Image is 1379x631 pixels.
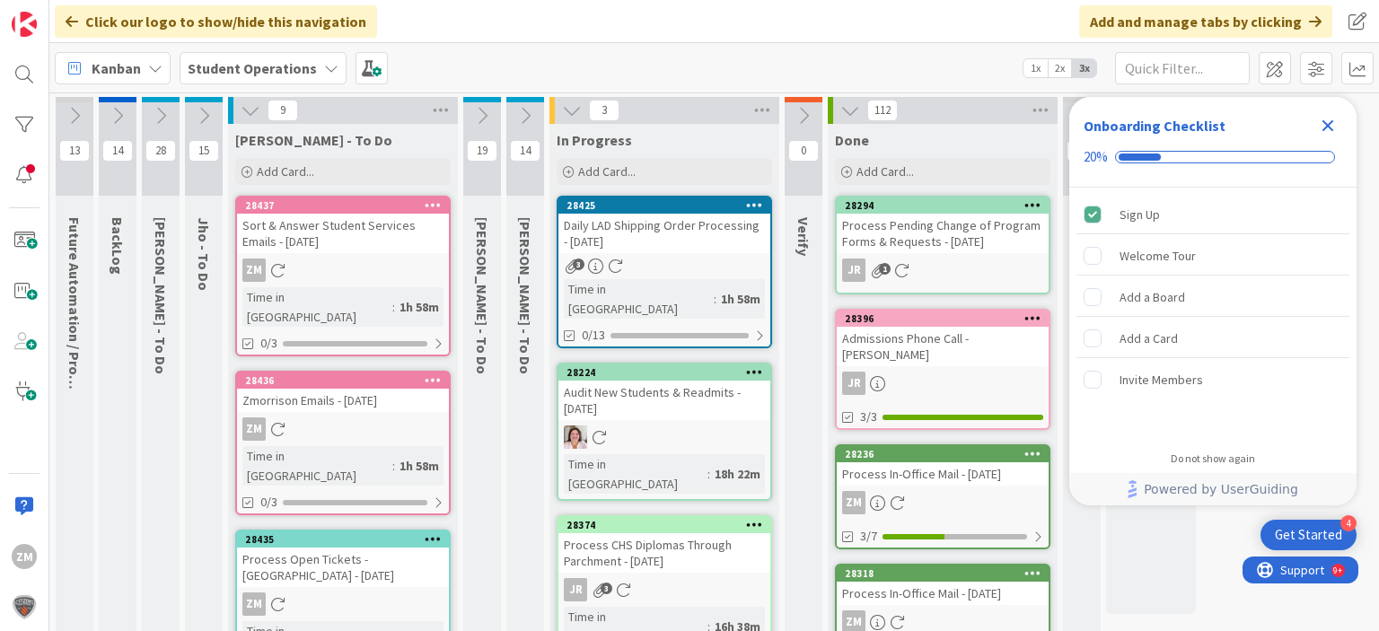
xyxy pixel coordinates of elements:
[1115,52,1250,84] input: Quick Filter...
[237,372,449,389] div: 28436
[1120,245,1196,267] div: Welcome Tour
[109,217,127,275] span: BackLog
[835,131,869,149] span: Done
[860,527,877,546] span: 3/7
[145,140,176,162] span: 28
[1076,236,1349,276] div: Welcome Tour is incomplete.
[12,12,37,37] img: Visit kanbanzone.com
[837,446,1049,462] div: 28236
[237,417,449,441] div: ZM
[558,517,770,533] div: 28374
[237,197,449,253] div: 28437Sort & Answer Student Services Emails - [DATE]
[558,578,770,601] div: JR
[59,140,90,162] span: 13
[557,363,772,501] a: 28224Audit New Students & Readmits - [DATE]EWTime in [GEOGRAPHIC_DATA]:18h 22m
[567,366,770,379] div: 28224
[845,199,1049,212] div: 28294
[835,309,1050,430] a: 28396Admissions Phone Call - [PERSON_NAME]JR3/3
[1076,360,1349,399] div: Invite Members is incomplete.
[837,214,1049,253] div: Process Pending Change of Program Forms & Requests - [DATE]
[237,389,449,412] div: Zmorrison Emails - [DATE]
[716,289,765,309] div: 1h 58m
[516,217,534,374] span: Amanda - To Do
[242,287,392,327] div: Time in [GEOGRAPHIC_DATA]
[564,578,587,601] div: JR
[558,364,770,420] div: 28224Audit New Students & Readmits - [DATE]
[707,464,710,484] span: :
[795,217,812,256] span: Verify
[837,372,1049,395] div: JR
[245,199,449,212] div: 28437
[867,100,898,121] span: 112
[837,197,1049,214] div: 28294
[1076,277,1349,317] div: Add a Board is incomplete.
[237,592,449,616] div: ZM
[237,531,449,587] div: 28435Process Open Tickets - [GEOGRAPHIC_DATA] - [DATE]
[860,408,877,426] span: 3/3
[837,446,1049,486] div: 28236Process In-Office Mail - [DATE]
[837,197,1049,253] div: 28294Process Pending Change of Program Forms & Requests - [DATE]
[842,491,865,514] div: ZM
[567,199,770,212] div: 28425
[1275,526,1342,544] div: Get Started
[558,364,770,381] div: 28224
[55,5,377,38] div: Click our logo to show/hide this navigation
[710,464,765,484] div: 18h 22m
[1313,111,1342,140] div: Close Checklist
[842,259,865,282] div: JR
[237,531,449,548] div: 28435
[564,425,587,449] img: EW
[1072,59,1096,77] span: 3x
[237,548,449,587] div: Process Open Tickets - [GEOGRAPHIC_DATA] - [DATE]
[714,289,716,309] span: :
[1079,5,1332,38] div: Add and manage tabs by clicking
[395,456,444,476] div: 1h 58m
[845,567,1049,580] div: 28318
[235,131,392,149] span: Zaida - To Do
[856,163,914,180] span: Add Card...
[189,140,219,162] span: 15
[1084,149,1342,165] div: Checklist progress: 20%
[268,100,298,121] span: 9
[237,197,449,214] div: 28437
[1340,515,1357,531] div: 4
[473,217,491,374] span: Eric - To Do
[102,140,133,162] span: 14
[557,131,632,149] span: In Progress
[601,583,612,594] span: 3
[1069,97,1357,505] div: Checklist Container
[835,444,1050,549] a: 28236Process In-Office Mail - [DATE]ZM3/7
[392,297,395,317] span: :
[12,594,37,619] img: avatar
[837,311,1049,366] div: 28396Admissions Phone Call - [PERSON_NAME]
[260,493,277,512] span: 0/3
[558,197,770,214] div: 28425
[467,140,497,162] span: 19
[837,259,1049,282] div: JR
[235,371,451,515] a: 28436Zmorrison Emails - [DATE]ZMTime in [GEOGRAPHIC_DATA]:1h 58m0/3
[235,196,451,356] a: 28437Sort & Answer Student Services Emails - [DATE]ZMTime in [GEOGRAPHIC_DATA]:1h 58m0/3
[837,462,1049,486] div: Process In-Office Mail - [DATE]
[242,592,266,616] div: ZM
[558,517,770,573] div: 28374Process CHS Diplomas Through Parchment - [DATE]
[1120,369,1203,390] div: Invite Members
[242,259,266,282] div: ZM
[237,259,449,282] div: ZM
[837,565,1049,582] div: 28318
[558,197,770,253] div: 28425Daily LAD Shipping Order Processing - [DATE]
[510,140,540,162] span: 14
[837,491,1049,514] div: ZM
[558,533,770,573] div: Process CHS Diplomas Through Parchment - [DATE]
[835,196,1050,294] a: 28294Process Pending Change of Program Forms & Requests - [DATE]JR
[1069,473,1357,505] div: Footer
[837,582,1049,605] div: Process In-Office Mail - [DATE]
[1084,115,1225,136] div: Onboarding Checklist
[242,446,392,486] div: Time in [GEOGRAPHIC_DATA]
[578,163,636,180] span: Add Card...
[557,196,772,348] a: 28425Daily LAD Shipping Order Processing - [DATE]Time in [GEOGRAPHIC_DATA]:1h 58m0/13
[12,544,37,569] div: ZM
[845,448,1049,460] div: 28236
[558,214,770,253] div: Daily LAD Shipping Order Processing - [DATE]
[788,140,819,162] span: 0
[1171,451,1255,466] div: Do not show again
